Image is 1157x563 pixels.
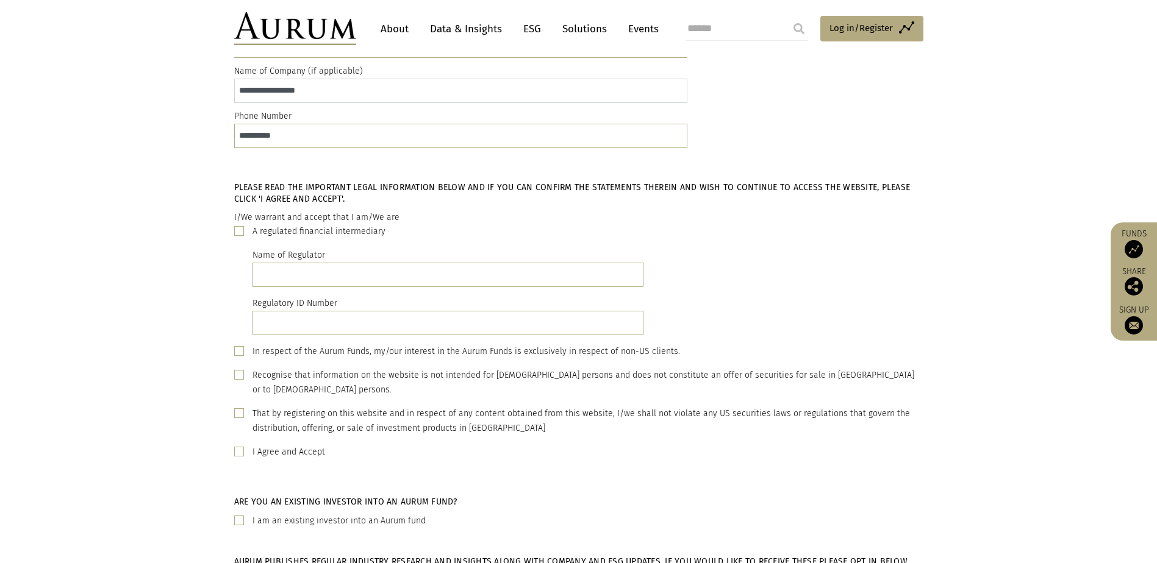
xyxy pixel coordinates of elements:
[234,182,923,205] h5: Please read the important legal information below and if you can confirm the statements therein a...
[253,248,325,263] label: Name of Regulator
[253,368,923,397] div: Recognise that information on the website is not intended for [DEMOGRAPHIC_DATA] persons and does...
[253,296,337,311] label: Regulatory ID Number
[1125,277,1143,296] img: Share this post
[253,344,680,359] div: In respect of the Aurum Funds, my/our interest in the Aurum Funds is exclusively in respect of no...
[234,211,923,224] p: I/We warrant and accept that I am/We are
[622,18,659,40] a: Events
[556,18,613,40] a: Solutions
[1117,228,1151,258] a: Funds
[253,514,426,528] label: I am an existing investor into an Aurum fund
[1125,316,1143,335] img: Sign up to our newsletter
[787,16,811,41] input: Submit
[234,109,292,124] label: Phone Number
[424,18,508,40] a: Data & Insights
[253,445,325,459] div: I Agree and Accept
[234,64,363,79] label: Name of Company (if applicable)
[1117,305,1151,335] a: Sign up
[1117,267,1151,296] div: Share
[234,496,923,508] h5: Are you an existing investor into an Aurum fund?
[253,224,385,239] div: A regulated financial intermediary
[234,12,356,45] img: Aurum
[253,406,923,436] div: That by registering on this website and in respect of any content obtained from this website, I/w...
[820,16,923,41] a: Log in/Register
[829,21,893,35] span: Log in/Register
[374,18,415,40] a: About
[1125,240,1143,258] img: Access Funds
[517,18,547,40] a: ESG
